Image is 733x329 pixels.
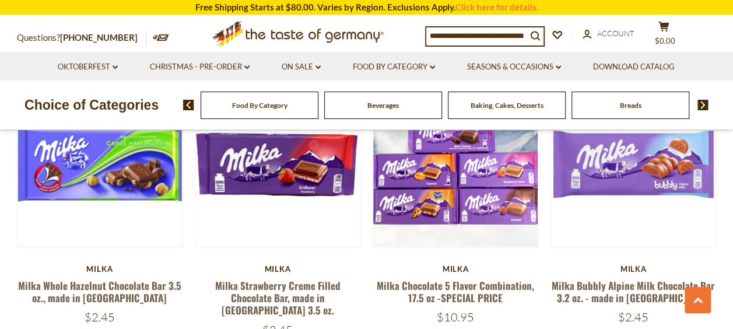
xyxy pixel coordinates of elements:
[551,82,716,247] img: Milka
[232,101,287,110] a: Food By Category
[195,264,361,274] div: Milka
[373,82,538,247] img: Milka
[550,264,717,274] div: Milka
[597,29,634,38] span: Account
[620,101,641,110] a: Breads
[353,61,435,73] a: Food By Category
[618,310,648,324] span: $2.45
[655,36,675,45] span: $0.00
[183,100,194,110] img: previous arrow
[150,61,250,73] a: Christmas - PRE-ORDER
[85,310,115,324] span: $2.45
[17,82,183,247] img: Milka
[583,27,634,40] a: Account
[373,264,539,274] div: Milka
[17,30,146,45] p: Questions?
[60,32,138,43] a: [PHONE_NUMBER]
[195,82,360,247] img: Milka
[471,101,543,110] a: Baking, Cakes, Desserts
[17,264,183,274] div: Milka
[697,100,709,110] img: next arrow
[215,278,340,318] a: Milka Strawberry Creme Filled Chocolate Bar, made in [GEOGRAPHIC_DATA] 3.5 oz.
[593,61,675,73] a: Download Catalog
[58,61,118,73] a: Oktoberfest
[282,61,321,73] a: On Sale
[367,101,399,110] a: Beverages
[455,2,538,12] a: Click here for details.
[552,278,715,305] a: Milka Bubbly Alpine Milk Chocolate Bar 3.2 oz. - made in [GEOGRAPHIC_DATA]
[377,278,534,305] a: Milka Chocolate 5 Flavor Combination, 17.5 oz -SPECIAL PRICE
[437,310,474,324] span: $10.95
[467,61,561,73] a: Seasons & Occasions
[18,278,181,305] a: Milka Whole Hazelnut Chocolate Bar 3.5 oz., made in [GEOGRAPHIC_DATA]
[647,21,682,50] button: $0.00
